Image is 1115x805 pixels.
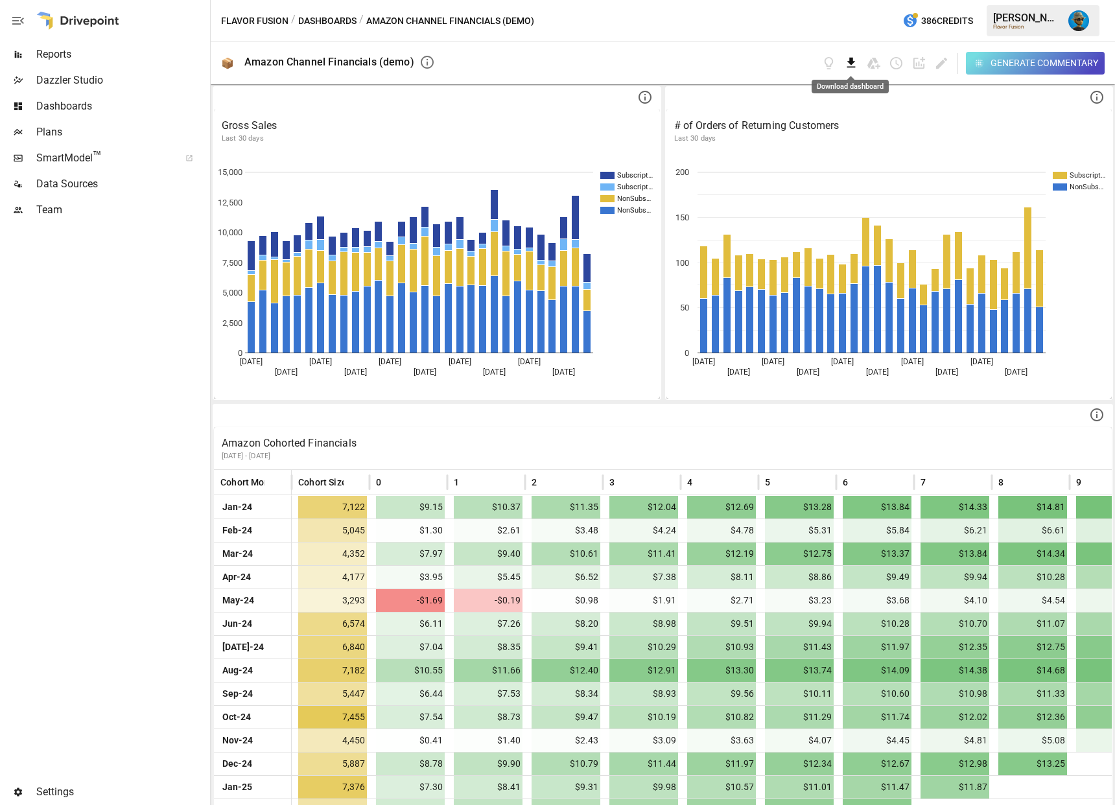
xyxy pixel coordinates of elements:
[298,589,367,612] span: 3,293
[687,542,756,565] span: $12.19
[991,55,1098,71] div: Generate Commentary
[344,367,367,377] text: [DATE]
[454,519,522,542] span: $2.61
[376,612,445,635] span: $6.11
[765,496,834,519] span: $13.28
[609,476,615,489] span: 3
[617,206,651,215] text: NonSubs…
[220,519,254,542] span: Feb-24
[687,519,756,542] span: $4.78
[765,636,834,659] span: $11.43
[998,542,1067,565] span: $14.34
[222,134,652,144] p: Last 30 days
[36,73,207,88] span: Dazzler Studio
[921,496,989,519] span: $14.33
[376,706,445,729] span: $7.54
[244,56,414,68] div: Amazon Channel Financials (demo)
[998,496,1067,519] span: $14.81
[694,473,712,491] button: Sort
[687,706,756,729] span: $10.82
[675,258,689,268] text: 100
[218,198,242,207] text: 12,500
[532,589,600,612] span: $0.98
[454,589,522,612] span: -$0.19
[609,566,678,589] span: $7.38
[1061,3,1097,39] button: Lance Quejada
[796,367,819,377] text: [DATE]
[843,729,911,752] span: $4.45
[765,542,834,565] span: $12.75
[674,134,1105,144] p: Last 30 days
[935,367,958,377] text: [DATE]
[998,476,1004,489] span: 8
[911,56,926,71] button: Add widget
[240,357,263,366] text: [DATE]
[609,706,678,729] span: $10.19
[921,706,989,729] span: $12.02
[298,729,367,752] span: 4,450
[291,13,296,29] div: /
[532,682,600,705] span: $8.34
[222,318,242,328] text: 2,500
[454,729,522,752] span: $1.40
[921,519,989,542] span: $6.21
[376,496,445,519] span: $9.15
[483,367,506,377] text: [DATE]
[376,589,445,612] span: -$1.69
[609,519,678,542] span: $4.24
[532,476,537,489] span: 2
[617,194,651,203] text: NonSubs…
[727,367,749,377] text: [DATE]
[609,496,678,519] span: $12.04
[220,636,266,659] span: [DATE]-24
[921,542,989,565] span: $13.84
[687,682,756,705] span: $9.56
[687,659,756,682] span: $13.30
[1068,10,1089,31] div: Lance Quejada
[812,80,889,93] div: Download dashboard
[998,706,1067,729] span: $12.36
[765,589,834,612] span: $3.23
[765,752,834,775] span: $12.34
[532,496,600,519] span: $11.35
[762,357,784,366] text: [DATE]
[376,729,445,752] span: $0.41
[666,152,1112,399] svg: A chart.
[897,9,978,33] button: 386Credits
[454,636,522,659] span: $8.35
[220,659,255,682] span: Aug-24
[93,148,102,165] span: ™
[376,752,445,775] span: $8.78
[454,612,522,635] span: $7.26
[998,519,1067,542] span: $6.61
[843,542,911,565] span: $13.37
[687,589,756,612] span: $2.71
[765,729,834,752] span: $4.07
[998,636,1067,659] span: $12.75
[609,542,678,565] span: $11.41
[376,519,445,542] span: $1.30
[552,367,575,377] text: [DATE]
[1005,367,1027,377] text: [DATE]
[921,566,989,589] span: $9.94
[298,519,367,542] span: 5,045
[687,636,756,659] span: $10.93
[687,496,756,519] span: $12.69
[843,682,911,705] span: $10.60
[609,589,678,612] span: $1.91
[843,589,911,612] span: $3.68
[36,124,207,140] span: Plans
[771,473,790,491] button: Sort
[454,476,459,489] span: 1
[998,612,1067,635] span: $11.07
[765,566,834,589] span: $8.86
[609,776,678,799] span: $9.98
[921,612,989,635] span: $10.70
[220,542,255,565] span: Mar-24
[843,519,911,542] span: $5.84
[379,357,401,366] text: [DATE]
[843,476,848,489] span: 6
[866,56,881,71] button: Save as Google Doc
[532,566,600,589] span: $6.52
[998,589,1067,612] span: $4.54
